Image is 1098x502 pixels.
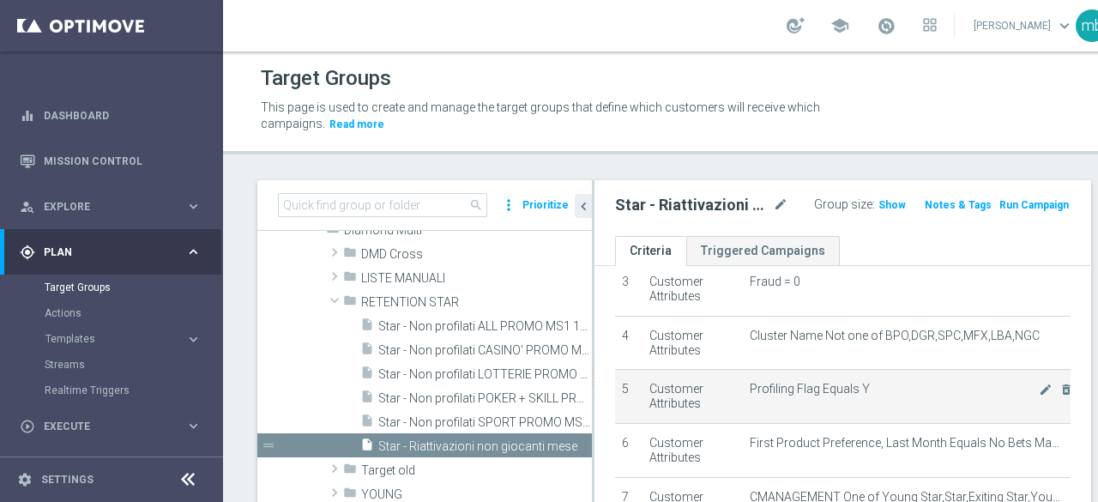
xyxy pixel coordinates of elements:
[343,245,357,265] i: folder
[500,193,517,217] i: more_vert
[20,419,35,434] i: play_circle_outline
[185,244,202,260] i: keyboard_arrow_right
[261,66,391,91] h1: Target Groups
[615,236,686,266] a: Criteria
[261,100,820,130] span: This page is used to create and manage the target groups that define which customers will receive...
[360,342,374,361] i: insert_drive_file
[615,316,643,370] td: 4
[830,16,849,35] span: school
[44,247,185,257] span: Plan
[520,194,571,217] button: Prioritize
[378,343,592,358] span: Star - Non profilati CASINO&#x27; PROMO MS1 1M (3m)
[20,108,35,124] i: equalizer
[343,293,357,313] i: folder
[360,414,374,433] i: insert_drive_file
[576,198,592,215] i: chevron_left
[773,195,788,215] i: mode_edit
[878,199,906,211] span: Show
[45,378,221,403] div: Realtime Triggers
[44,421,185,432] span: Execute
[378,319,592,334] span: Star - Non profilati ALL PROMO MS1 1M (3m)
[643,263,743,317] td: Customer Attributes
[185,418,202,434] i: keyboard_arrow_right
[20,199,35,215] i: person_search
[343,462,357,481] i: folder
[615,370,643,424] td: 5
[378,415,592,430] span: Star - Non profilati SPORT PROMO MS1 1M (3m)
[45,332,202,346] button: Templates keyboard_arrow_right
[750,382,1039,396] span: Profiling Flag Equals Y
[278,193,487,217] input: Quick find group or folder
[361,271,592,286] span: LISTE MANUALI
[361,487,592,502] span: YOUNG
[998,196,1071,215] button: Run Campaign
[45,334,185,344] div: Templates
[643,316,743,370] td: Customer Attributes
[972,13,1076,39] a: [PERSON_NAME]keyboard_arrow_down
[17,472,33,487] i: settings
[343,269,357,289] i: folder
[615,195,769,215] h2: Star - Riattivazioni non giocanti mese
[44,93,202,138] a: Dashboard
[45,326,221,352] div: Templates
[19,109,202,123] button: equalizer Dashboard
[686,236,840,266] a: Triggered Campaigns
[19,420,202,433] button: play_circle_outline Execute keyboard_arrow_right
[19,245,202,259] button: gps_fixed Plan keyboard_arrow_right
[45,300,221,326] div: Actions
[41,475,94,485] a: Settings
[45,352,221,378] div: Streams
[45,306,178,320] a: Actions
[20,245,35,260] i: gps_fixed
[378,367,592,382] span: Star - Non profilati LOTTERIE PROMO MS1 1M (3m)
[328,115,386,134] button: Read more
[872,197,875,212] label: :
[20,138,202,184] div: Mission Control
[643,423,743,477] td: Customer Attributes
[45,281,178,294] a: Target Groups
[360,438,374,457] i: insert_drive_file
[750,329,1040,343] span: Cluster Name Not one of BPO,DGR,SPC,MFX,LBA,NGC
[360,366,374,385] i: insert_drive_file
[20,93,202,138] div: Dashboard
[44,138,202,184] a: Mission Control
[750,275,800,289] span: Fraud = 0
[19,200,202,214] button: person_search Explore keyboard_arrow_right
[378,439,592,454] span: Star - Riattivazioni non giocanti mese
[615,263,643,317] td: 3
[378,391,592,406] span: Star - Non profilati POKER &#x2B; SKILL PROMO MS1 1M (3m)
[814,197,872,212] label: Group size
[469,198,483,212] span: search
[20,199,185,215] div: Explore
[615,423,643,477] td: 6
[361,247,592,262] span: DMD Cross
[20,245,185,260] div: Plan
[360,390,374,409] i: insert_drive_file
[20,419,185,434] div: Execute
[643,370,743,424] td: Customer Attributes
[361,463,592,478] span: Target old
[185,198,202,215] i: keyboard_arrow_right
[923,196,993,215] button: Notes & Tags
[750,436,1064,451] span: First Product Preference, Last Month Equals No Bets Made
[45,358,178,372] a: Streams
[45,334,168,344] span: Templates
[575,194,592,218] button: chevron_left
[1039,383,1053,396] i: mode_edit
[44,202,185,212] span: Explore
[185,331,202,348] i: keyboard_arrow_right
[1055,16,1074,35] span: keyboard_arrow_down
[361,295,592,310] span: RETENTION STAR
[360,318,374,337] i: insert_drive_file
[326,221,340,241] i: folder
[19,154,202,168] button: Mission Control
[45,384,178,397] a: Realtime Triggers
[1059,383,1073,396] i: delete_forever
[45,275,221,300] div: Target Groups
